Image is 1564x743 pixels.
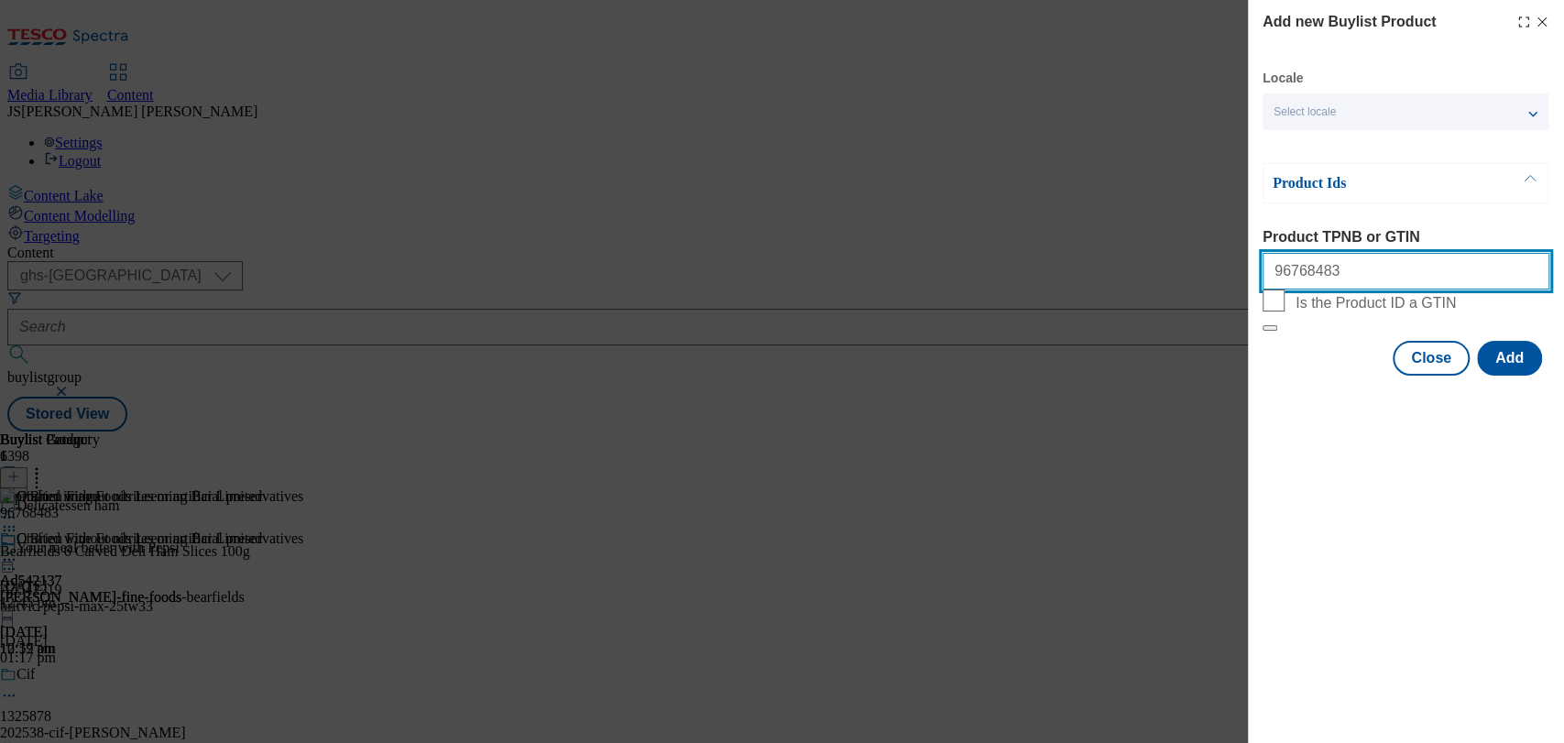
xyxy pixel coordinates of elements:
input: Enter 1 or 20 space separated Product TPNB or GTIN [1263,253,1549,290]
button: Select locale [1263,93,1548,130]
h4: Add new Buylist Product [1263,11,1436,33]
label: Product TPNB or GTIN [1263,229,1549,246]
label: Locale [1263,73,1303,83]
button: Add [1477,341,1542,376]
button: Close [1393,341,1470,376]
p: Product Ids [1273,174,1465,192]
span: Select locale [1274,105,1336,119]
span: Is the Product ID a GTIN [1296,295,1456,311]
